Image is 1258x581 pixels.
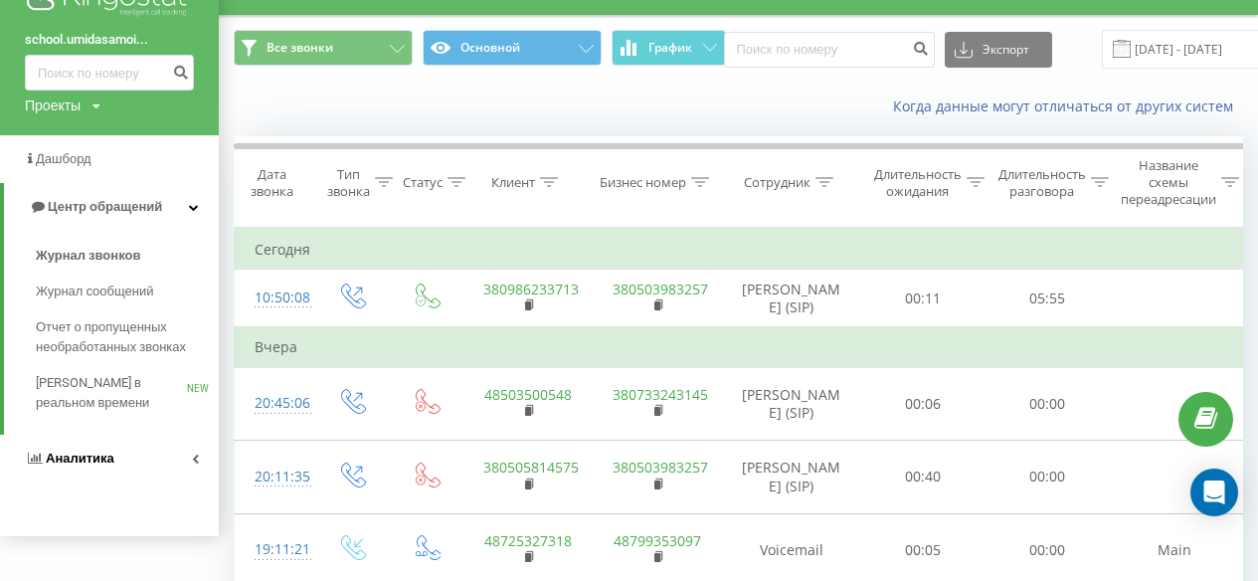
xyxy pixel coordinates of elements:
a: Журнал сообщений [36,274,219,309]
button: Основной [423,30,602,66]
div: Бизнес номер [600,174,686,191]
a: 380733243145 [613,385,708,404]
div: Open Intercom Messenger [1190,469,1238,516]
a: 380986233713 [483,280,579,298]
div: Название схемы переадресации [1121,157,1216,208]
span: Дашборд [36,151,91,166]
div: Проекты [25,96,81,115]
span: Журнал сообщений [36,282,153,301]
span: Аналитика [46,451,114,466]
td: 00:11 [861,270,986,328]
a: 48799353097 [614,531,701,550]
span: Отчет о пропущенных необработанных звонках [36,317,209,357]
div: 10:50:08 [255,279,294,317]
button: Экспорт [945,32,1052,68]
button: График [612,30,726,66]
div: Сотрудник [744,174,810,191]
span: Центр обращений [48,199,162,214]
a: Журнал звонков [36,238,219,274]
td: 00:40 [861,441,986,514]
span: График [648,41,692,55]
a: 380503983257 [613,280,708,298]
td: 00:00 [986,441,1110,514]
div: 20:11:35 [255,458,294,496]
span: [PERSON_NAME] в реальном времени [36,373,187,413]
div: Статус [403,174,443,191]
a: [PERSON_NAME] в реальном времениNEW [36,365,219,421]
span: Все звонки [267,40,333,56]
a: 48503500548 [484,385,572,404]
a: 380503983257 [613,458,708,477]
button: Все звонки [234,30,413,66]
div: Дата звонка [235,166,308,200]
a: Центр обращений [4,183,219,231]
div: Клиент [491,174,535,191]
a: school.umidasamoi... [25,30,194,50]
td: [PERSON_NAME] (SIP) [722,270,861,328]
div: Тип звонка [327,166,370,200]
a: 48725327318 [484,531,572,550]
a: Отчет о пропущенных необработанных звонках [36,309,219,365]
input: Поиск по номеру [25,55,194,91]
td: 00:06 [861,367,986,441]
a: Когда данные могут отличаться от других систем [893,97,1243,115]
a: 380505814575 [483,458,579,477]
td: 00:00 [986,367,1110,441]
span: Журнал звонков [36,246,140,266]
div: Длительность разговора [998,166,1086,200]
div: 20:45:06 [255,384,294,423]
div: 19:11:21 [255,530,294,569]
input: Поиск по номеру [724,32,935,68]
div: Длительность ожидания [874,166,962,200]
td: 05:55 [986,270,1110,328]
td: [PERSON_NAME] (SIP) [722,367,861,441]
td: [PERSON_NAME] (SIP) [722,441,861,514]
